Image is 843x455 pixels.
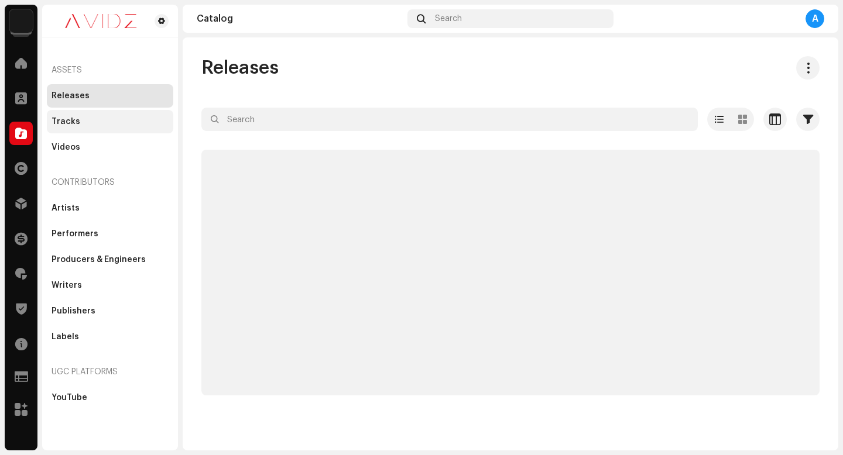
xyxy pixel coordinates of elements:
[201,108,698,131] input: Search
[47,110,173,133] re-m-nav-item: Tracks
[52,91,90,101] div: Releases
[9,9,33,33] img: 10d72f0b-d06a-424f-aeaa-9c9f537e57b6
[52,143,80,152] div: Videos
[47,358,173,386] re-a-nav-header: UGC Platforms
[52,332,79,342] div: Labels
[435,14,462,23] span: Search
[52,306,95,316] div: Publishers
[47,222,173,246] re-m-nav-item: Performers
[52,204,80,213] div: Artists
[47,299,173,323] re-m-nav-item: Publishers
[806,9,824,28] div: A
[201,56,279,80] span: Releases
[197,14,403,23] div: Catalog
[47,274,173,297] re-m-nav-item: Writers
[47,248,173,271] re-m-nav-item: Producers & Engineers
[47,136,173,159] re-m-nav-item: Videos
[52,281,82,290] div: Writers
[47,197,173,220] re-m-nav-item: Artists
[47,84,173,108] re-m-nav-item: Releases
[47,325,173,349] re-m-nav-item: Labels
[52,117,80,126] div: Tracks
[52,229,98,239] div: Performers
[47,386,173,409] re-m-nav-item: YouTube
[52,255,146,264] div: Producers & Engineers
[52,393,87,402] div: YouTube
[47,56,173,84] re-a-nav-header: Assets
[52,14,150,28] img: 0c631eef-60b6-411a-a233-6856366a70de
[47,168,173,197] re-a-nav-header: Contributors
